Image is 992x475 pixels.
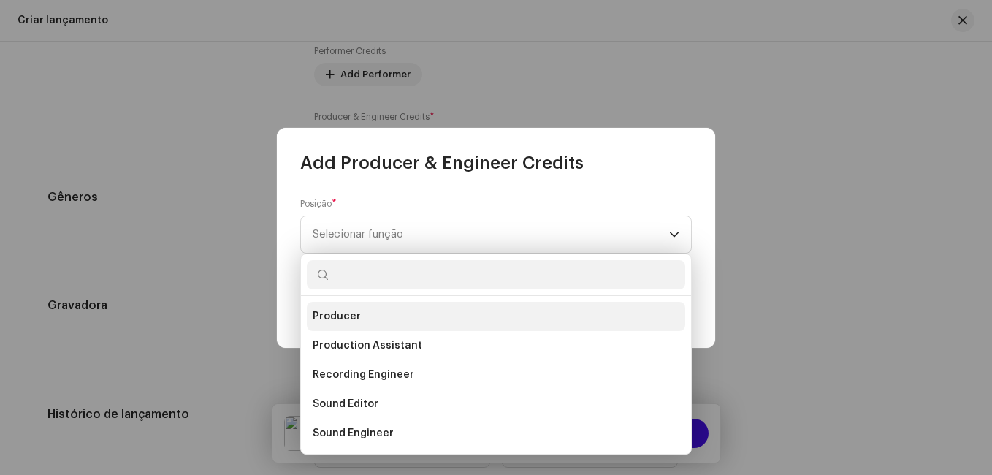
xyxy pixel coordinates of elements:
label: Posição [300,198,337,210]
div: dropdown trigger [669,216,679,253]
li: Sound Engineer [307,419,685,448]
span: Producer [313,309,361,324]
li: Recording Engineer [307,360,685,389]
li: Production Assistant [307,331,685,360]
span: Sound Engineer [313,426,394,441]
span: Production Assistant [313,338,422,353]
span: Selecionar função [313,216,669,253]
span: Add Producer & Engineer Credits [300,151,584,175]
li: Sound Editor [307,389,685,419]
span: Recording Engineer [313,368,414,382]
li: Producer [307,302,685,331]
span: Sound Editor [313,397,378,411]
